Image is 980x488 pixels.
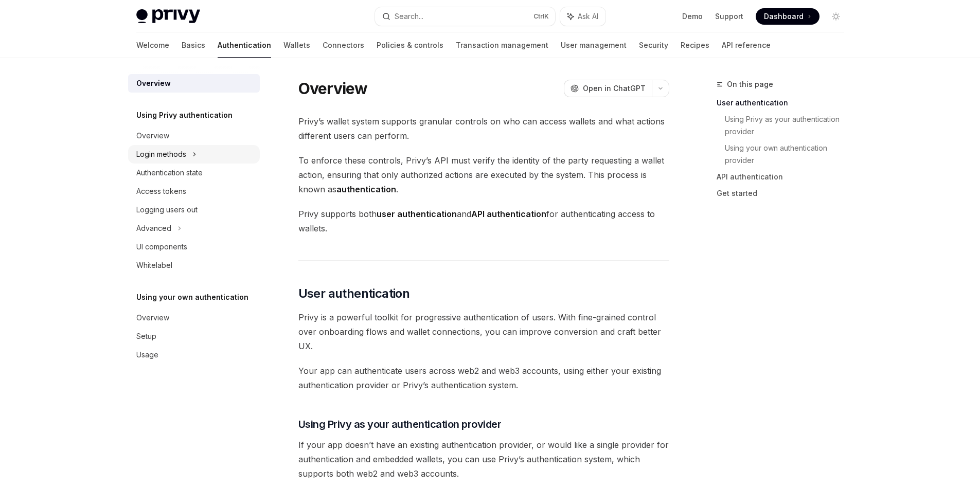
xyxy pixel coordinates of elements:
span: Dashboard [764,11,804,22]
a: Get started [717,185,852,202]
button: Open in ChatGPT [564,80,652,97]
div: Overview [136,130,169,142]
div: Login methods [136,148,186,160]
a: Support [715,11,743,22]
span: Privy is a powerful toolkit for progressive authentication of users. With fine-grained control ov... [298,310,669,353]
a: Policies & controls [377,33,443,58]
a: Whitelabel [128,256,260,275]
a: Overview [128,74,260,93]
button: Toggle dark mode [828,8,844,25]
div: Overview [136,77,171,89]
a: API reference [722,33,771,58]
a: Access tokens [128,182,260,201]
div: Search... [395,10,423,23]
a: API authentication [717,169,852,185]
a: Demo [682,11,703,22]
strong: authentication [336,184,396,194]
a: Dashboard [756,8,819,25]
img: light logo [136,9,200,24]
button: Search...CtrlK [375,7,555,26]
a: Overview [128,309,260,327]
div: Whitelabel [136,259,172,272]
h5: Using Privy authentication [136,109,233,121]
a: Setup [128,327,260,346]
strong: user authentication [377,209,457,219]
a: Welcome [136,33,169,58]
a: User management [561,33,627,58]
a: Using Privy as your authentication provider [725,111,852,140]
button: Ask AI [560,7,605,26]
a: Overview [128,126,260,145]
a: Security [639,33,668,58]
a: Transaction management [456,33,548,58]
span: Privy’s wallet system supports granular controls on who can access wallets and what actions diffe... [298,114,669,143]
span: User authentication [298,285,410,302]
span: Using Privy as your authentication provider [298,417,502,431]
a: Basics [182,33,205,58]
div: Setup [136,330,156,342]
a: Recipes [681,33,709,58]
div: Access tokens [136,185,186,197]
a: Authentication [218,33,271,58]
span: Open in ChatGPT [583,83,646,94]
div: Advanced [136,222,171,234]
a: User authentication [717,95,852,111]
span: Your app can authenticate users across web2 and web3 accounts, using either your existing authent... [298,364,669,392]
span: Ctrl K [533,12,549,21]
div: Usage [136,349,158,361]
a: Logging users out [128,201,260,219]
div: Overview [136,312,169,324]
a: Using your own authentication provider [725,140,852,169]
a: Usage [128,346,260,364]
strong: API authentication [471,209,546,219]
a: Connectors [323,33,364,58]
a: UI components [128,238,260,256]
h5: Using your own authentication [136,291,248,303]
span: If your app doesn’t have an existing authentication provider, or would like a single provider for... [298,438,669,481]
span: On this page [727,78,773,91]
span: To enforce these controls, Privy’s API must verify the identity of the party requesting a wallet ... [298,153,669,196]
a: Authentication state [128,164,260,182]
div: Logging users out [136,204,198,216]
div: UI components [136,241,187,253]
span: Ask AI [578,11,598,22]
a: Wallets [283,33,310,58]
span: Privy supports both and for authenticating access to wallets. [298,207,669,236]
h1: Overview [298,79,368,98]
div: Authentication state [136,167,203,179]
